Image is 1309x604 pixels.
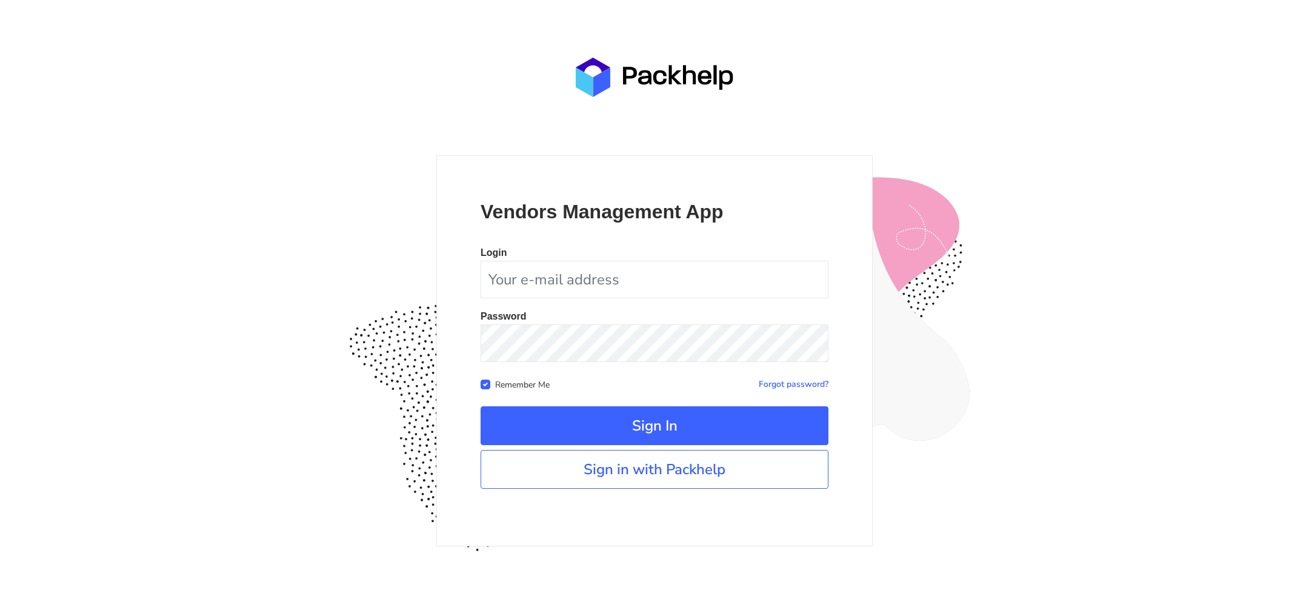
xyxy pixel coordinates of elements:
a: Sign in with Packhelp [481,450,828,489]
input: Your e-mail address [481,261,828,298]
p: Vendors Management App [481,200,828,224]
button: Sign In [481,406,828,445]
p: Login [481,248,828,258]
p: Password [481,312,828,321]
a: Forgot password? [759,378,828,390]
label: Remember Me [495,377,550,391]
